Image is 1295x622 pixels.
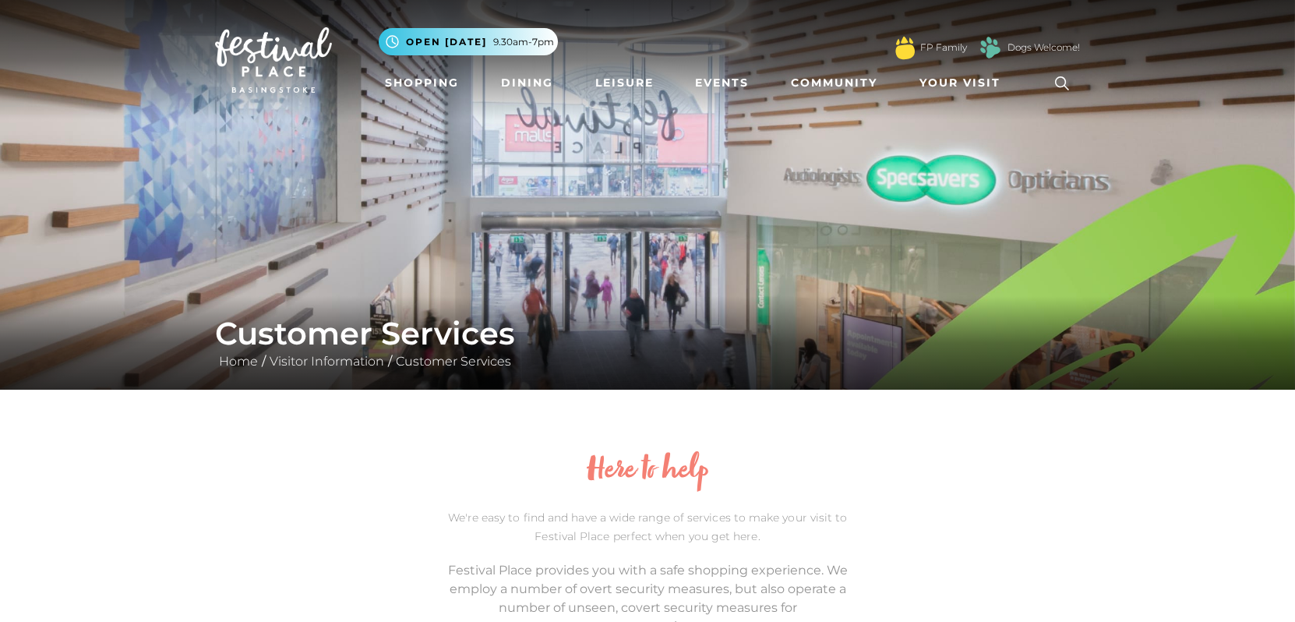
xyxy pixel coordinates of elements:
[448,511,848,543] span: We're easy to find and have a wide range of services to make your visit to Festival Place perfect...
[406,35,487,49] span: Open [DATE]
[1007,41,1080,55] a: Dogs Welcome!
[589,69,660,97] a: Leisure
[392,354,515,369] a: Customer Services
[495,69,559,97] a: Dining
[785,69,884,97] a: Community
[493,35,554,49] span: 9.30am-7pm
[266,354,388,369] a: Visitor Information
[920,41,967,55] a: FP Family
[215,354,262,369] a: Home
[437,454,858,489] h2: Here to help
[448,563,848,615] span: Festival Place provides you with a safe shopping experience. We employ a number of overt security...
[689,69,755,97] a: Events
[215,315,1080,352] h1: Customer Services
[215,27,332,93] img: Festival Place Logo
[913,69,1014,97] a: Your Visit
[379,28,558,55] button: Open [DATE] 9.30am-7pm
[203,315,1092,371] div: / /
[379,69,465,97] a: Shopping
[919,75,1000,91] span: Your Visit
